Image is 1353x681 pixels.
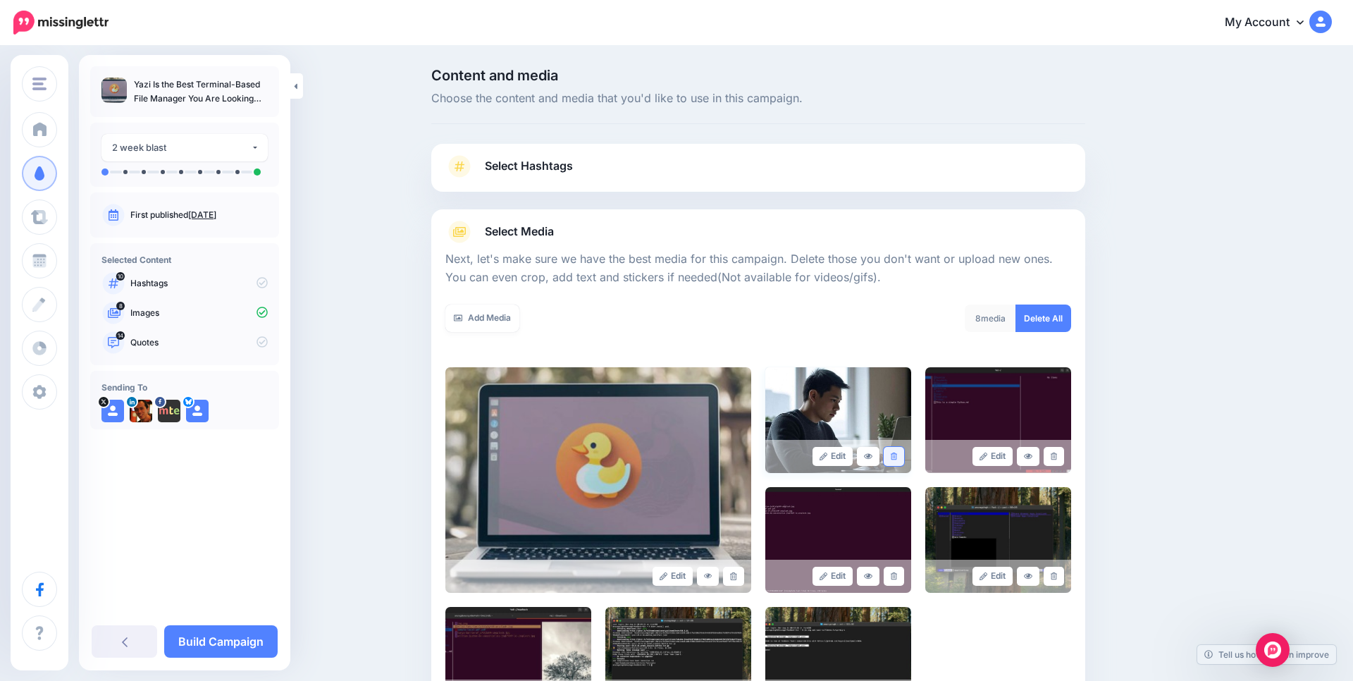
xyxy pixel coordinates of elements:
img: ad5ea58a0e587aa3b0b0bbd9b17c66ce_large.jpg [765,487,911,593]
div: media [965,305,1016,332]
a: My Account [1211,6,1332,40]
img: user_default_image.png [101,400,124,422]
img: f4526f106da4507cdaa5dc837607f175_large.jpg [765,367,911,473]
img: befd2865d910bb47fcd808e08d7b2647_large.jpg [925,487,1071,593]
a: [DATE] [188,209,216,220]
a: Tell us how we can improve [1197,645,1336,664]
img: 310393109_477915214381636_3883985114093244655_n-bsa153274.png [158,400,180,422]
a: Add Media [445,305,519,332]
span: 8 [975,313,981,324]
h4: Selected Content [101,254,268,265]
a: Edit [653,567,693,586]
img: bc68b6e9eb80a096fed3f77dcffbe73a_large.jpg [925,367,1071,473]
a: Delete All [1015,305,1071,332]
a: Edit [813,567,853,586]
img: menu.png [32,78,47,90]
a: Select Hashtags [445,155,1071,192]
p: Yazi Is the Best Terminal-Based File Manager You Are Looking For [134,78,268,106]
div: 2 week blast [112,140,251,156]
img: 08a7fabf1de680ae07b80e133b410c19_large.jpg [445,367,751,593]
span: 8 [116,302,125,310]
p: Images [130,307,268,319]
span: Select Media [485,222,554,241]
div: Open Intercom Messenger [1256,633,1290,667]
img: 08a7fabf1de680ae07b80e133b410c19_thumb.jpg [101,78,127,103]
h4: Sending To [101,382,268,393]
span: 10 [116,272,125,281]
img: 1516360547491-88590.png [130,400,152,422]
span: 14 [116,331,125,340]
a: Edit [813,447,853,466]
a: Edit [972,447,1013,466]
img: Missinglettr [13,11,109,35]
span: Select Hashtags [485,157,573,176]
button: 2 week blast [101,134,268,161]
a: Edit [972,567,1013,586]
p: Hashtags [130,277,268,290]
span: Choose the content and media that you'd like to use in this campaign. [431,90,1085,108]
p: Next, let's make sure we have the best media for this campaign. Delete those you don't want or up... [445,250,1071,287]
span: Content and media [431,68,1085,82]
p: Quotes [130,336,268,349]
p: First published [130,209,268,221]
img: user_default_image.png [186,400,209,422]
a: Select Media [445,221,1071,243]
